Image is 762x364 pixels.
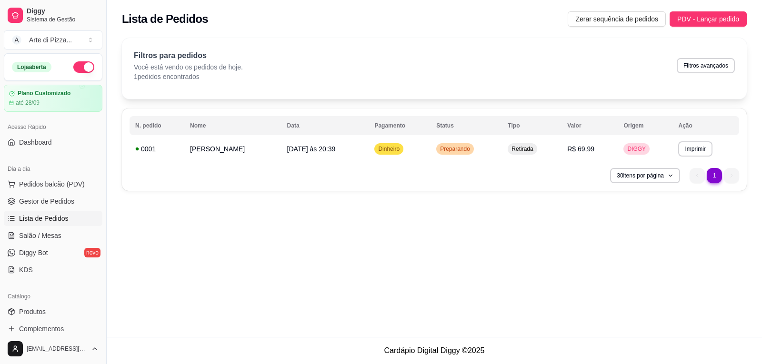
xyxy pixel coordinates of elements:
span: Sistema de Gestão [27,16,99,23]
button: PDV - Lançar pedido [670,11,747,27]
span: Dinheiro [376,145,401,153]
span: Zerar sequência de pedidos [575,14,658,24]
div: Catálogo [4,289,102,304]
th: Origem [618,116,672,135]
a: Complementos [4,321,102,336]
th: Status [431,116,502,135]
a: Produtos [4,304,102,319]
div: Arte di Pizza ... [29,35,72,45]
span: A [12,35,21,45]
footer: Cardápio Digital Diggy © 2025 [107,337,762,364]
p: 1 pedidos encontrados [134,72,243,81]
a: DiggySistema de Gestão [4,4,102,27]
span: Lista de Pedidos [19,214,69,223]
div: Dia a dia [4,161,102,177]
button: [EMAIL_ADDRESS][DOMAIN_NAME] [4,337,102,360]
span: Dashboard [19,138,52,147]
th: Nome [184,116,281,135]
th: Valor [561,116,618,135]
span: Salão / Mesas [19,231,61,240]
button: Pedidos balcão (PDV) [4,177,102,192]
span: KDS [19,265,33,275]
div: Acesso Rápido [4,119,102,135]
span: [EMAIL_ADDRESS][DOMAIN_NAME] [27,345,87,353]
button: Imprimir [678,141,712,157]
a: Gestor de Pedidos [4,194,102,209]
td: [PERSON_NAME] [184,138,281,160]
span: Produtos [19,307,46,316]
span: DIGGY [625,145,648,153]
th: N. pedido [130,116,184,135]
th: Data [281,116,369,135]
p: Você está vendo os pedidos de hoje. [134,62,243,72]
a: Diggy Botnovo [4,245,102,260]
article: até 28/09 [16,99,40,107]
nav: pagination navigation [685,163,744,188]
span: PDV - Lançar pedido [677,14,739,24]
a: KDS [4,262,102,277]
span: R$ 69,99 [567,145,594,153]
span: Pedidos balcão (PDV) [19,179,85,189]
p: Filtros para pedidos [134,50,243,61]
span: Complementos [19,324,64,334]
span: Preparando [438,145,472,153]
div: Loja aberta [12,62,51,72]
span: [DATE] às 20:39 [287,145,336,153]
article: Plano Customizado [18,90,70,97]
th: Tipo [502,116,561,135]
li: pagination item 1 active [707,168,722,183]
div: 0001 [135,144,179,154]
a: Salão / Mesas [4,228,102,243]
a: Dashboard [4,135,102,150]
span: Diggy [27,7,99,16]
button: Zerar sequência de pedidos [568,11,666,27]
button: Filtros avançados [677,58,735,73]
button: Alterar Status [73,61,94,73]
button: 30itens por página [610,168,680,183]
a: Lista de Pedidos [4,211,102,226]
span: Diggy Bot [19,248,48,257]
th: Ação [672,116,739,135]
th: Pagamento [369,116,431,135]
span: Gestor de Pedidos [19,197,74,206]
span: Retirada [510,145,535,153]
a: Plano Customizadoaté 28/09 [4,85,102,112]
h2: Lista de Pedidos [122,11,208,27]
button: Select a team [4,30,102,49]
